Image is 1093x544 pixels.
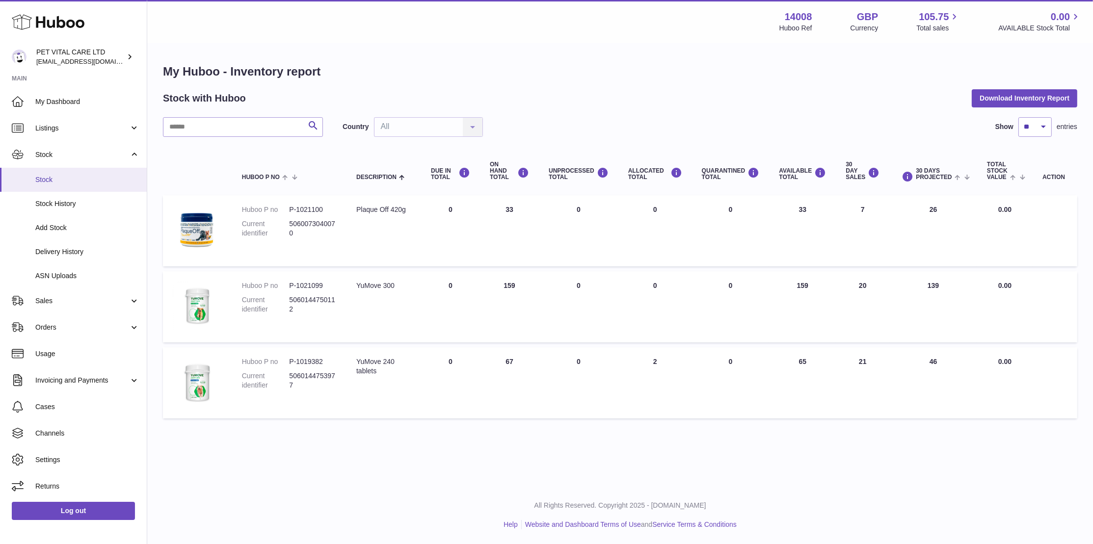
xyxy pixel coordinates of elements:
[36,57,144,65] span: [EMAIL_ADDRESS][DOMAIN_NAME]
[889,195,977,266] td: 26
[242,174,280,181] span: Huboo P no
[480,271,539,342] td: 159
[35,349,139,359] span: Usage
[539,195,618,266] td: 0
[242,219,290,238] dt: Current identifier
[163,92,246,105] h2: Stock with Huboo
[242,295,290,314] dt: Current identifier
[173,205,222,254] img: product image
[35,402,139,412] span: Cases
[851,24,879,33] div: Currency
[1057,122,1077,131] span: entries
[504,520,518,528] a: Help
[779,167,826,181] div: AVAILABLE Total
[163,64,1077,79] h1: My Huboo - Inventory report
[242,371,290,390] dt: Current identifier
[480,195,539,266] td: 33
[916,168,952,181] span: 30 DAYS PROJECTED
[729,358,733,365] span: 0
[289,371,337,390] dd: 5060144753977
[35,482,139,491] span: Returns
[289,357,337,366] dd: P-1019382
[769,347,836,418] td: 65
[155,501,1085,510] p: All Rights Reserved. Copyright 2025 - [DOMAIN_NAME]
[998,10,1081,33] a: 0.00 AVAILABLE Stock Total
[242,205,290,214] dt: Huboo P no
[35,376,129,385] span: Invoicing and Payments
[618,271,692,342] td: 0
[549,167,609,181] div: UNPROCESSED Total
[35,455,139,465] span: Settings
[35,199,139,208] span: Stock History
[539,271,618,342] td: 0
[836,271,889,342] td: 20
[998,358,1012,365] span: 0.00
[35,247,139,257] span: Delivery History
[356,205,411,214] div: Plaque Off 420g
[35,429,139,438] span: Channels
[421,347,480,418] td: 0
[618,347,692,418] td: 2
[431,167,470,181] div: DUE IN TOTAL
[35,271,139,281] span: ASN Uploads
[729,206,733,213] span: 0
[490,161,529,181] div: ON HAND Total
[1042,174,1067,181] div: Action
[356,357,411,376] div: YuMove 240 tablets
[702,167,760,181] div: QUARANTINED Total
[173,357,222,406] img: product image
[779,24,812,33] div: Huboo Ref
[846,161,880,181] div: 30 DAY SALES
[889,271,977,342] td: 139
[35,175,139,184] span: Stock
[785,10,812,24] strong: 14008
[729,282,733,289] span: 0
[421,195,480,266] td: 0
[289,295,337,314] dd: 5060144750112
[173,281,222,330] img: product image
[35,97,139,106] span: My Dashboard
[998,206,1012,213] span: 0.00
[289,205,337,214] dd: P-1021100
[12,502,135,519] a: Log out
[421,271,480,342] td: 0
[995,122,1013,131] label: Show
[356,281,411,290] div: YuMove 300
[998,282,1012,289] span: 0.00
[972,89,1077,107] button: Download Inventory Report
[35,296,129,306] span: Sales
[35,223,139,233] span: Add Stock
[916,24,960,33] span: Total sales
[539,347,618,418] td: 0
[35,124,129,133] span: Listings
[12,50,27,64] img: petvitalcare@gmail.com
[998,24,1081,33] span: AVAILABLE Stock Total
[889,347,977,418] td: 46
[36,48,125,66] div: PET VITAL CARE LTD
[522,520,737,529] li: and
[652,520,737,528] a: Service Terms & Conditions
[289,281,337,290] dd: P-1021099
[919,10,949,24] span: 105.75
[343,122,369,131] label: Country
[769,195,836,266] td: 33
[628,167,682,181] div: ALLOCATED Total
[987,161,1008,181] span: Total stock value
[242,281,290,290] dt: Huboo P no
[356,174,397,181] span: Description
[857,10,878,24] strong: GBP
[525,520,641,528] a: Website and Dashboard Terms of Use
[836,195,889,266] td: 7
[242,357,290,366] dt: Huboo P no
[836,347,889,418] td: 21
[289,219,337,238] dd: 5060073040070
[618,195,692,266] td: 0
[35,150,129,159] span: Stock
[1051,10,1070,24] span: 0.00
[480,347,539,418] td: 67
[916,10,960,33] a: 105.75 Total sales
[35,323,129,332] span: Orders
[769,271,836,342] td: 159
